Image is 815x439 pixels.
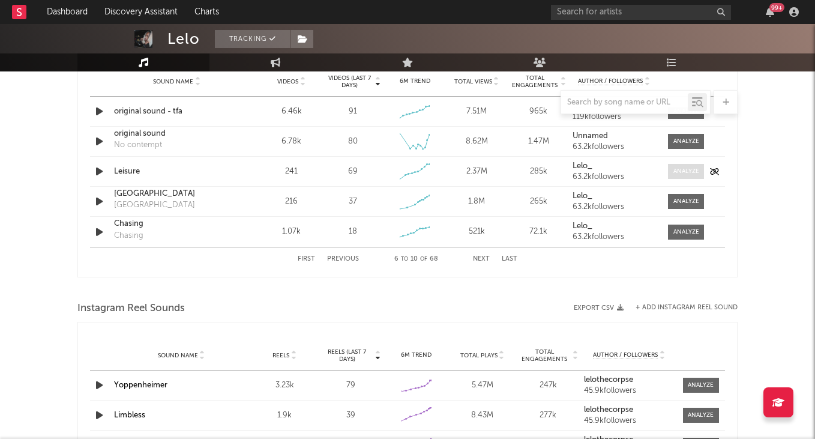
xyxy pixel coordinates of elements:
button: 99+ [766,7,774,17]
div: 285k [511,166,567,178]
button: Export CSV [574,304,624,312]
a: lelothecorpse [584,376,674,384]
a: Yoppenheimer [114,381,167,389]
div: 37 [349,196,357,208]
div: 1.9k [254,410,314,422]
a: original sound [114,128,239,140]
button: First [298,256,315,262]
strong: Lelo_ [573,162,592,170]
div: 63.2k followers [573,143,656,151]
span: Videos (last 7 days) [325,74,374,89]
div: 45.9k followers [584,417,674,425]
div: 63.2k followers [573,233,656,241]
a: Leisure [114,166,239,178]
input: Search by song name or URL [561,98,688,107]
span: Sound Name [153,78,193,85]
strong: lelothecorpse [584,406,633,414]
strong: lelothecorpse [584,376,633,384]
div: 247k [519,380,579,392]
strong: Lelo_ [573,222,592,230]
span: Reels (last 7 days) [320,348,373,363]
span: Sound Name [158,352,198,359]
div: 1.07k [263,226,319,238]
div: 5.47M [453,380,513,392]
div: Lelo [167,30,200,48]
a: Unnamed [573,132,656,141]
span: Author / Followers [578,77,643,85]
button: + Add Instagram Reel Sound [636,304,738,311]
div: 6.78k [263,136,319,148]
button: Previous [327,256,359,262]
div: 1.8M [449,196,505,208]
div: 80 [348,136,358,148]
div: 277k [519,410,579,422]
span: to [401,256,408,262]
div: 79 [320,380,380,392]
div: 241 [263,166,319,178]
a: Lelo_ [573,162,656,171]
a: lelothecorpse [584,406,674,414]
div: No contempt [114,139,162,151]
a: [GEOGRAPHIC_DATA] [114,188,239,200]
div: 18 [349,226,357,238]
input: Search for artists [551,5,731,20]
div: 1.47M [511,136,567,148]
div: 6M Trend [386,351,447,360]
span: Videos [277,78,298,85]
div: 39 [320,410,380,422]
span: Total Engagements [511,74,559,89]
div: 69 [348,166,358,178]
span: Total Views [454,78,492,85]
div: 521k [449,226,505,238]
div: 63.2k followers [573,203,656,211]
div: Chasing [114,230,143,242]
button: Next [473,256,490,262]
div: 63.2k followers [573,173,656,181]
div: 8.62M [449,136,505,148]
span: Instagram Reel Sounds [77,301,185,316]
button: Tracking [215,30,290,48]
div: + Add Instagram Reel Sound [624,304,738,311]
div: 2.37M [449,166,505,178]
div: 3.23k [254,380,314,392]
strong: Unnamed [573,132,608,140]
div: 6 10 68 [383,252,449,267]
div: 8.43M [453,410,513,422]
a: Chasing [114,218,239,230]
a: Lelo_ [573,192,656,201]
div: 99 + [769,3,784,12]
div: 216 [263,196,319,208]
span: Reels [272,352,289,359]
div: 72.1k [511,226,567,238]
span: of [420,256,427,262]
button: Last [502,256,517,262]
strong: Lelo_ [573,192,592,200]
div: 265k [511,196,567,208]
div: 45.9k followers [584,387,674,395]
a: Limbless [114,411,145,419]
div: 6M Trend [387,77,443,86]
span: Total Engagements [519,348,571,363]
div: 119k followers [573,113,656,121]
div: [GEOGRAPHIC_DATA] [114,199,195,211]
a: Lelo_ [573,222,656,231]
span: Author / Followers [593,351,658,359]
span: Total Plays [460,352,498,359]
